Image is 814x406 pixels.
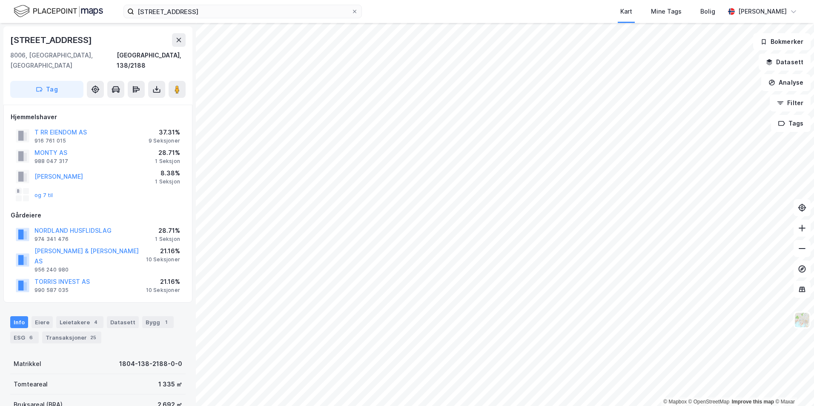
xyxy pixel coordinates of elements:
div: 8.38% [155,168,180,178]
img: Z [794,312,810,328]
div: Bygg [142,316,174,328]
a: Mapbox [663,399,687,405]
button: Tags [771,115,811,132]
div: 1 335 ㎡ [158,379,182,389]
div: 1 Seksjon [155,236,180,243]
div: 8006, [GEOGRAPHIC_DATA], [GEOGRAPHIC_DATA] [10,50,117,71]
div: 1 Seksjon [155,158,180,165]
div: 28.71% [155,148,180,158]
div: Matrikkel [14,359,41,369]
div: 974 341 476 [34,236,69,243]
div: Hjemmelshaver [11,112,185,122]
div: 21.16% [146,277,180,287]
button: Datasett [759,54,811,71]
div: Info [10,316,28,328]
div: Mine Tags [651,6,682,17]
div: 10 Seksjoner [146,256,180,263]
input: Søk på adresse, matrikkel, gårdeiere, leietakere eller personer [134,5,351,18]
div: Kontrollprogram for chat [771,365,814,406]
div: [STREET_ADDRESS] [10,33,94,47]
div: [GEOGRAPHIC_DATA], 138/2188 [117,50,186,71]
button: Bokmerker [753,33,811,50]
div: 9 Seksjoner [149,137,180,144]
div: 4 [92,318,100,326]
button: Tag [10,81,83,98]
button: Analyse [761,74,811,91]
div: Gårdeiere [11,210,185,220]
a: Improve this map [732,399,774,405]
div: 1 Seksjon [155,178,180,185]
div: 28.71% [155,226,180,236]
div: 990 587 035 [34,287,69,294]
div: 21.16% [146,246,180,256]
button: Filter [770,94,811,112]
iframe: Chat Widget [771,365,814,406]
div: Tomteareal [14,379,48,389]
div: Transaksjoner [42,332,101,343]
div: Kart [620,6,632,17]
div: 1 [162,318,170,326]
div: Datasett [107,316,139,328]
div: Eiere [32,316,53,328]
div: 6 [27,333,35,342]
div: 10 Seksjoner [146,287,180,294]
div: ESG [10,332,39,343]
div: [PERSON_NAME] [738,6,787,17]
a: OpenStreetMap [688,399,730,405]
div: 988 047 317 [34,158,68,165]
div: Leietakere [56,316,103,328]
div: 1804-138-2188-0-0 [119,359,182,369]
div: Bolig [700,6,715,17]
div: 25 [89,333,98,342]
div: 916 761 015 [34,137,66,144]
div: 37.31% [149,127,180,137]
img: logo.f888ab2527a4732fd821a326f86c7f29.svg [14,4,103,19]
div: 956 240 980 [34,266,69,273]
